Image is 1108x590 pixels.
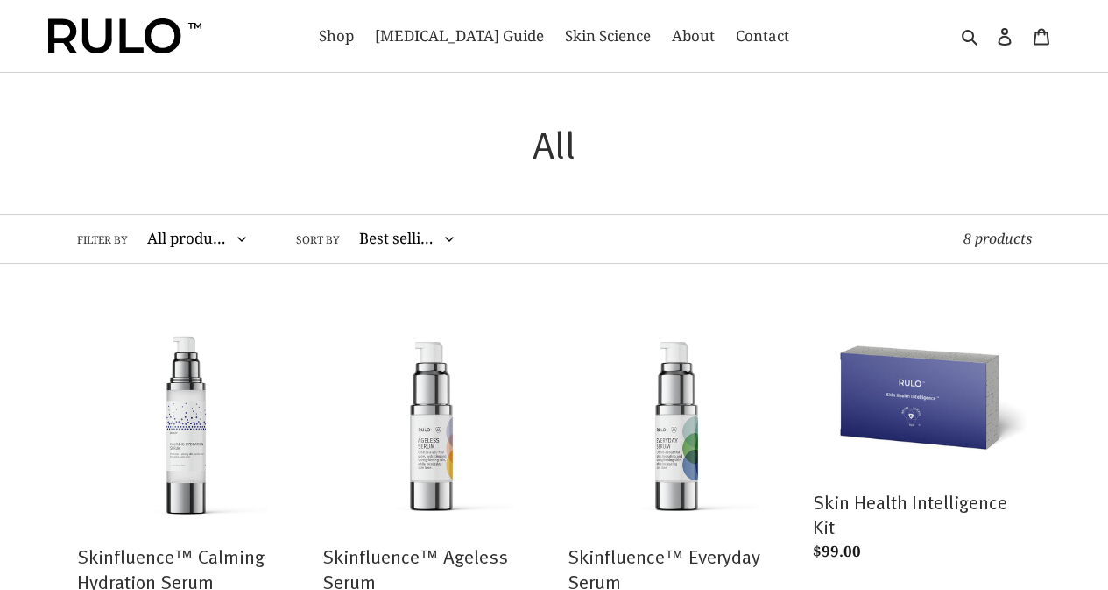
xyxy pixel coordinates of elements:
h1: All [77,121,1032,167]
span: Shop [319,25,354,46]
label: Filter by [77,232,128,248]
img: Rulo™ Skin [48,18,201,53]
span: 8 products [963,229,1032,248]
a: About [663,22,723,50]
a: Contact [727,22,798,50]
a: Skin Science [556,22,660,50]
label: Sort by [296,232,340,248]
span: Contact [736,25,789,46]
span: Skin Science [565,25,651,46]
span: About [672,25,715,46]
a: [MEDICAL_DATA] Guide [366,22,553,50]
span: [MEDICAL_DATA] Guide [375,25,544,46]
a: Shop [310,22,363,50]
